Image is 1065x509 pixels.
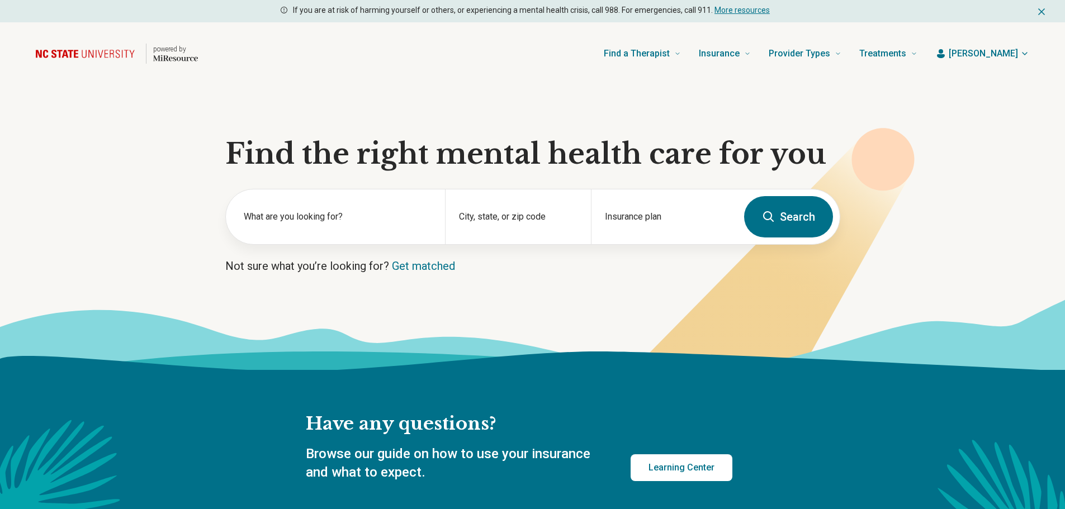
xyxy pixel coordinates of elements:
[699,31,751,76] a: Insurance
[36,36,198,72] a: Home page
[604,31,681,76] a: Find a Therapist
[306,412,732,436] h2: Have any questions?
[225,258,840,274] p: Not sure what you’re looking for?
[225,137,840,171] h1: Find the right mental health care for you
[859,46,906,61] span: Treatments
[769,31,841,76] a: Provider Types
[949,47,1018,60] span: [PERSON_NAME]
[392,259,455,273] a: Get matched
[293,4,770,16] p: If you are at risk of harming yourself or others, or experiencing a mental health crisis, call 98...
[306,445,604,482] p: Browse our guide on how to use your insurance and what to expect.
[1036,4,1047,18] button: Dismiss
[604,46,670,61] span: Find a Therapist
[744,196,833,237] button: Search
[935,47,1029,60] button: [PERSON_NAME]
[153,45,198,54] p: powered by
[699,46,740,61] span: Insurance
[714,6,770,15] a: More resources
[859,31,917,76] a: Treatments
[769,46,830,61] span: Provider Types
[631,454,732,481] a: Learning Center
[244,210,432,223] label: What are you looking for?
